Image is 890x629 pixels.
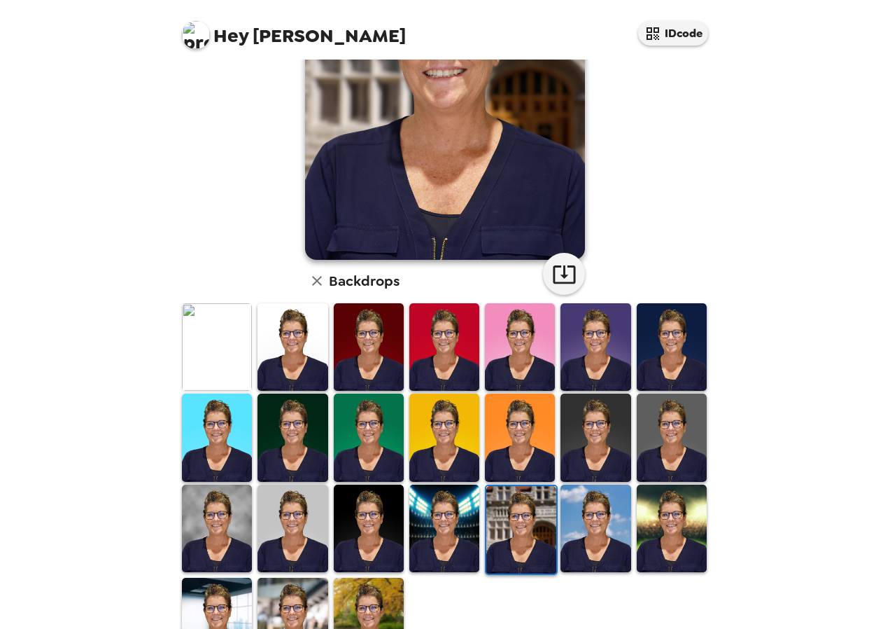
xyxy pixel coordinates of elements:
[329,270,400,292] h6: Backdrops
[182,303,252,391] img: Original
[213,23,248,48] span: Hey
[182,21,210,49] img: profile pic
[638,21,708,46] button: IDcode
[182,14,406,46] span: [PERSON_NAME]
